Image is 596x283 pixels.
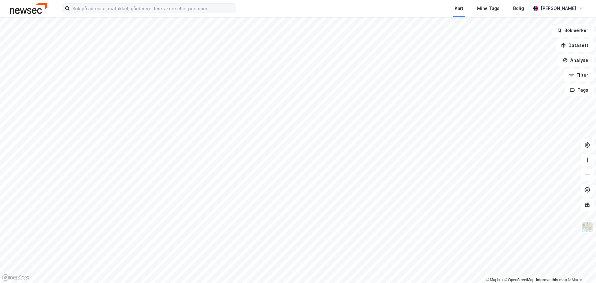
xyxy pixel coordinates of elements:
iframe: Chat Widget [565,253,596,283]
div: Bolig [513,5,524,12]
div: Kart [455,5,463,12]
div: Mine Tags [477,5,499,12]
input: Søk på adresse, matrikkel, gårdeiere, leietakere eller personer [70,4,236,13]
div: [PERSON_NAME] [541,5,576,12]
img: newsec-logo.f6e21ccffca1b3a03d2d.png [10,3,47,14]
